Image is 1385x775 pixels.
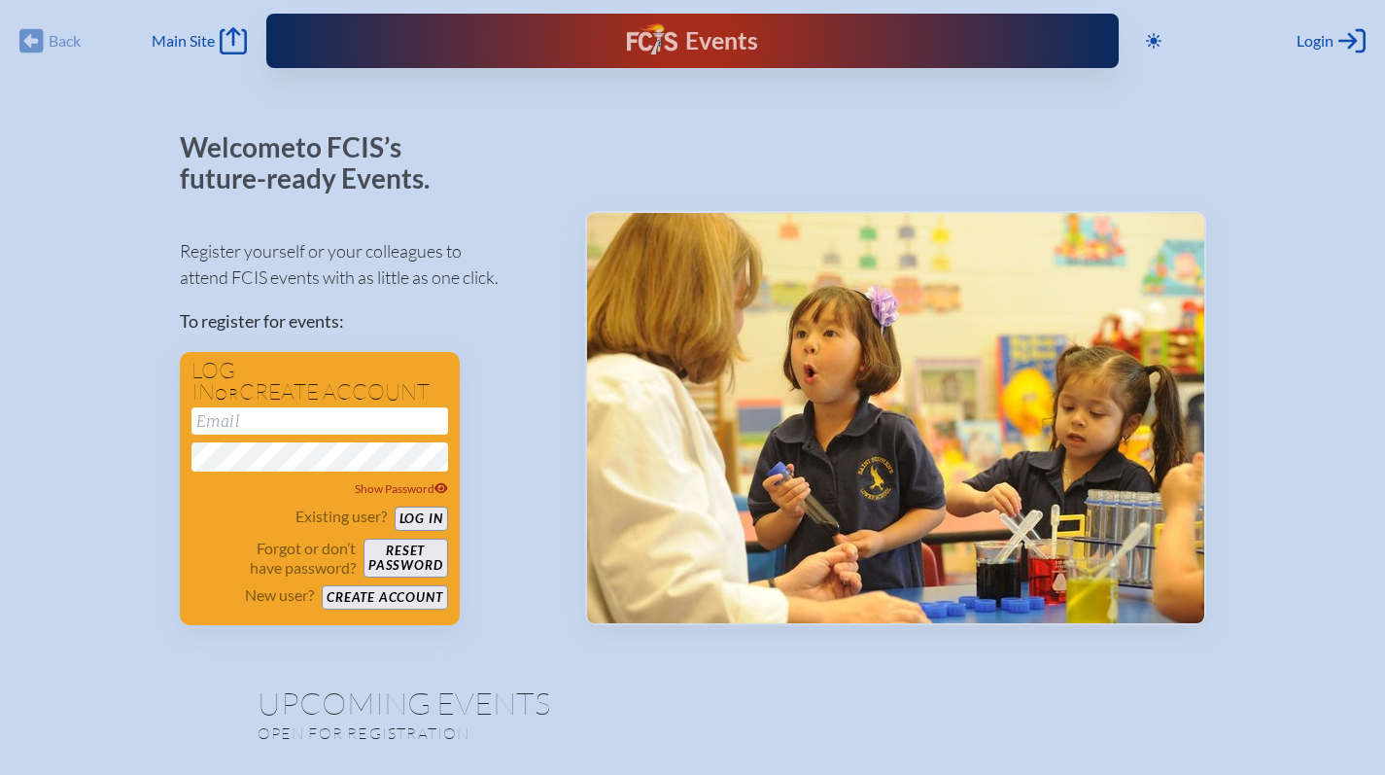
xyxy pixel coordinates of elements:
[215,384,239,404] span: or
[245,585,314,605] p: New user?
[587,213,1204,623] img: Events
[180,132,452,194] p: Welcome to FCIS’s future-ready Events.
[258,687,1128,719] h1: Upcoming Events
[191,539,357,578] p: Forgot or don’t have password?
[395,507,448,531] button: Log in
[1297,31,1333,51] span: Login
[191,407,448,435] input: Email
[364,539,447,578] button: Resetpassword
[152,31,215,51] span: Main Site
[295,507,387,526] p: Existing user?
[191,360,448,404] h1: Log in create account
[258,723,771,743] p: Open for registration
[355,481,448,496] span: Show Password
[322,585,447,610] button: Create account
[152,27,247,54] a: Main Site
[180,308,554,335] p: To register for events:
[180,238,554,291] p: Register yourself or your colleagues to attend FCIS events with as little as one click.
[510,23,874,58] div: FCIS Events — Future ready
